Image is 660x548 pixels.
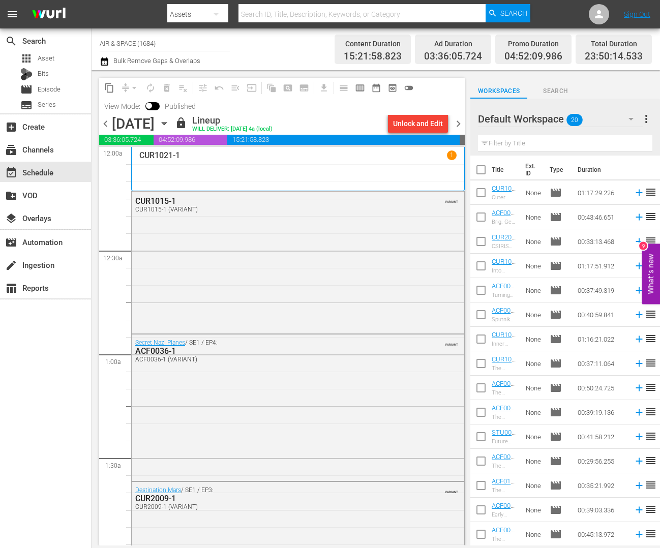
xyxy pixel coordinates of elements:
span: chevron_left [99,117,112,130]
span: 23:50:14.533 [585,51,643,63]
span: Episode [20,83,33,96]
svg: Add to Schedule [634,211,645,223]
div: Turning and Burning [492,292,518,298]
span: Clear Lineup [175,80,191,96]
div: Outer Planets [492,194,518,201]
span: Copy Lineup [101,80,117,96]
span: reorder [645,503,657,515]
div: Lineup [192,115,273,126]
span: Episode [550,455,562,467]
a: ACF0012-1 (ACF0012-1 (VARIANT)) [492,404,518,450]
span: 04:52:09.986 [504,51,562,63]
span: Asset [38,53,54,64]
a: Sign Out [624,10,650,18]
span: VARIANT [445,338,458,346]
div: The Search for Earth's Lost Moon [492,365,518,372]
td: 00:50:24.725 [574,376,629,400]
span: Customize Events [191,78,211,98]
div: Sputnik Declassified: Part 1 [492,316,518,323]
span: reorder [645,430,657,442]
svg: Add to Schedule [634,382,645,393]
div: CUR2009-1 (VARIANT) [135,503,408,510]
td: 00:29:56.255 [574,449,629,473]
button: Open Feedback Widget [642,244,660,305]
p: 1 [450,151,454,159]
span: 15:21:58.823 [344,51,402,63]
p: CUR1021-1 [139,150,180,160]
span: Channels [5,144,17,156]
a: ACF0084-1 (ACF0084-1 (VARIANT)) [492,453,518,499]
td: None [522,278,545,302]
span: reorder [645,454,657,467]
div: Unlock and Edit [393,114,443,133]
span: reorder [645,406,657,418]
span: Episode [550,504,562,516]
span: Episode [550,284,562,296]
td: 00:35:21.992 [574,473,629,498]
div: Default Workspace [478,105,643,133]
span: Episode [550,406,562,418]
span: lock [175,117,187,129]
span: 15:21:58.823 [227,135,460,145]
svg: Add to Schedule [634,504,645,515]
span: movie_filter [5,236,17,249]
span: reorder [645,528,657,540]
div: CUR1015-1 (VARIANT) [135,206,408,213]
td: None [522,327,545,351]
td: 00:33:13.468 [574,229,629,254]
span: Episode [550,260,562,272]
span: Create Series Block [296,80,312,96]
span: Series [20,99,33,111]
svg: Add to Schedule [634,431,645,442]
span: Episode [550,235,562,248]
span: reorder [645,381,657,393]
a: CUR1011-1 (CUR1011-1 (VARIANT)) [492,331,517,377]
td: None [522,229,545,254]
span: Revert to Primary Episode [211,80,227,96]
svg: Add to Schedule [634,260,645,271]
div: Inner Planets [492,341,518,347]
div: Brig. Gen. [PERSON_NAME]: Silverplate [492,219,518,225]
a: CUR1012-1 (CUR1012-1 (VARIANT)) [492,185,517,230]
div: OSIRIS [PERSON_NAME]: Asteroid Hunter & The Asteroid Belt Discovery [492,243,518,250]
div: WILL DELIVER: [DATE] 4a (local) [192,126,273,133]
a: Secret Nazi Planes [135,339,185,346]
span: VOD [5,190,17,202]
span: chevron_right [452,117,465,130]
svg: Add to Schedule [634,358,645,369]
span: reorder [645,479,657,491]
td: None [522,522,545,546]
span: Remove Gaps & Overlaps [117,80,142,96]
span: reorder [645,186,657,198]
th: Ext. ID [519,156,544,184]
div: Future Flight: The Future of Air Mobility [492,438,518,445]
span: reorder [645,308,657,320]
td: None [522,400,545,424]
div: CUR2009-1 [135,494,408,503]
div: / SE1 / EP4: [135,339,408,363]
span: content_copy [104,83,114,93]
span: Download as CSV [312,78,332,98]
a: ACF0057-1 (ACF0057-1 (VARIANT)) [492,307,518,352]
td: 00:37:49.319 [574,278,629,302]
span: reorder [645,235,657,247]
span: Episode [550,357,562,370]
div: ACF0036-1 [135,346,408,356]
span: Search [527,86,584,97]
a: ACF0029-1 (ACF0029-1 (VARIANT)) [492,209,518,255]
span: Bits [38,69,49,79]
span: Workspaces [470,86,527,97]
div: The Elephant Plane: Part Two [492,414,518,420]
span: 24 hours Lineup View is OFF [401,80,417,96]
td: 00:40:59.841 [574,302,629,327]
div: The Fighter Mafia: Part 1 [492,389,518,396]
div: Ad Duration [424,37,482,51]
a: ACF0089-1 (ACF0089-1 (VARIANT)) [492,282,518,328]
span: menu [6,8,18,20]
div: CUR1015-1 [135,196,408,206]
button: more_vert [640,107,652,131]
td: None [522,498,545,522]
span: reorder [645,210,657,223]
div: The Convair Jetliners: Part 2 [492,487,518,494]
a: ACF0026-1 (ACF0026-1 (VARIANT)) [492,380,518,425]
